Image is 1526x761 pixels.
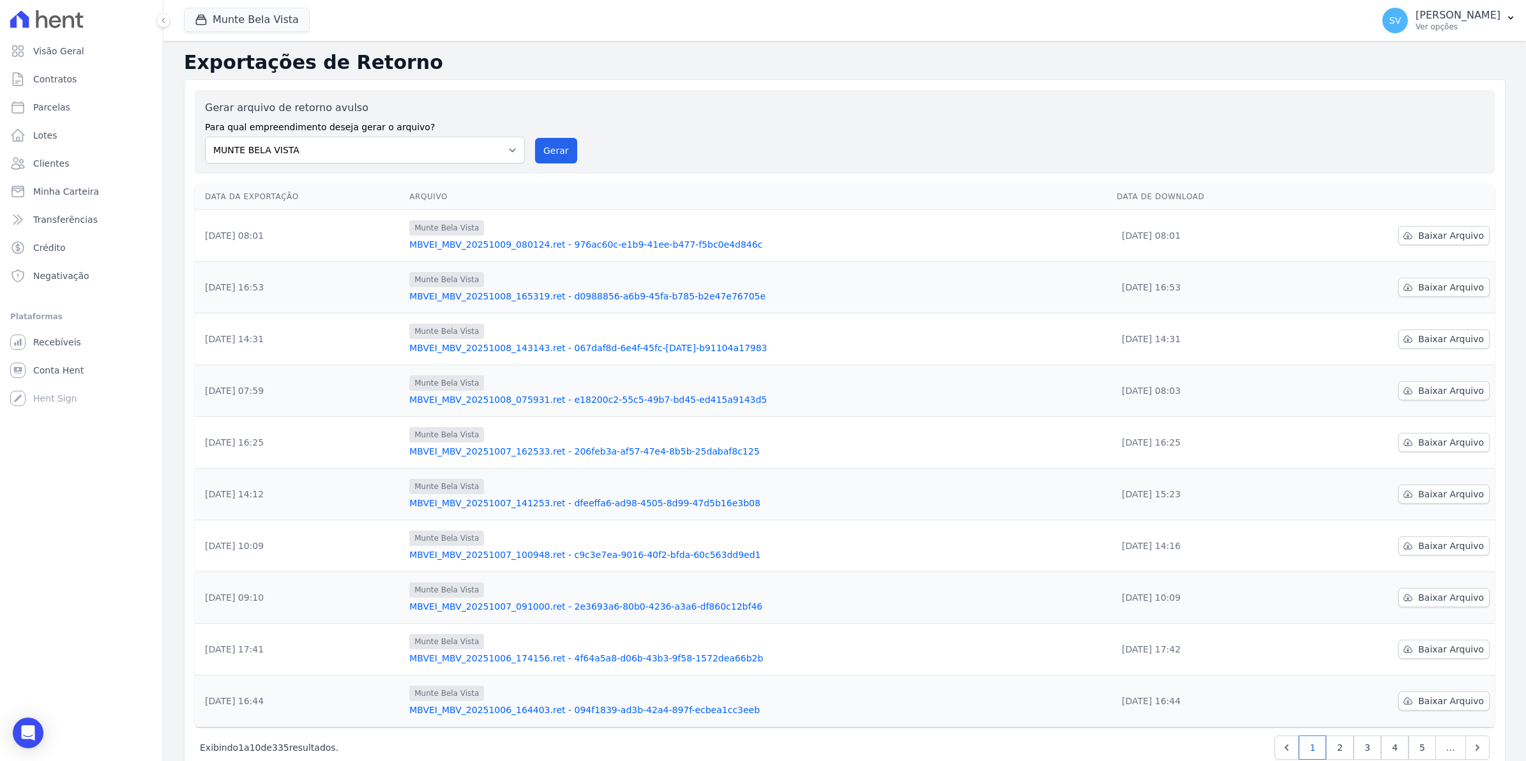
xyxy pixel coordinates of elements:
[1418,281,1484,294] span: Baixar Arquivo
[33,45,84,57] span: Visão Geral
[1381,735,1409,760] a: 4
[1112,184,1300,210] th: Data de Download
[409,445,1107,458] a: MBVEI_MBV_20251007_162533.ret - 206feb3a-af57-47e4-8b5b-25dabaf8c125
[409,548,1107,561] a: MBVEI_MBV_20251007_100948.ret - c9c3e7ea-9016-40f2-bfda-60c563dd9ed1
[409,220,484,236] span: Munte Bela Vista
[5,94,158,120] a: Parcelas
[238,742,244,753] span: 1
[1372,3,1526,38] button: SV [PERSON_NAME] Ver opções
[33,129,57,142] span: Lotes
[200,741,338,754] p: Exibindo a de resultados.
[195,675,404,727] td: [DATE] 16:44
[409,427,484,442] span: Munte Bela Vista
[195,572,404,624] td: [DATE] 09:10
[1398,278,1490,297] a: Baixar Arquivo
[1112,624,1300,675] td: [DATE] 17:42
[1112,675,1300,727] td: [DATE] 16:44
[1112,365,1300,417] td: [DATE] 08:03
[195,624,404,675] td: [DATE] 17:41
[33,269,89,282] span: Negativação
[1418,591,1484,604] span: Baixar Arquivo
[33,364,84,377] span: Conta Hent
[205,116,525,134] label: Para qual empreendimento deseja gerar o arquivo?
[1398,433,1490,452] a: Baixar Arquivo
[1112,469,1300,520] td: [DATE] 15:23
[404,184,1112,210] th: Arquivo
[195,184,404,210] th: Data da Exportação
[250,742,261,753] span: 10
[33,157,69,170] span: Clientes
[1465,735,1490,760] a: Next
[409,393,1107,406] a: MBVEI_MBV_20251008_075931.ret - e18200c2-55c5-49b7-bd45-ed415a9143d5
[1326,735,1354,760] a: 2
[1418,229,1484,242] span: Baixar Arquivo
[409,652,1107,665] a: MBVEI_MBV_20251006_174156.ret - 4f64a5a8-d06b-43b3-9f58-1572dea66b2b
[1409,735,1436,760] a: 5
[1299,735,1326,760] a: 1
[1398,640,1490,659] a: Baixar Arquivo
[409,634,484,649] span: Munte Bela Vista
[1398,588,1490,607] a: Baixar Arquivo
[409,342,1107,354] a: MBVEI_MBV_20251008_143143.ret - 067daf8d-6e4f-45fc-[DATE]-b91104a17983
[1418,384,1484,397] span: Baixar Arquivo
[195,262,404,313] td: [DATE] 16:53
[195,469,404,520] td: [DATE] 14:12
[1112,417,1300,469] td: [DATE] 16:25
[1435,735,1466,760] span: …
[5,329,158,355] a: Recebíveis
[1416,22,1500,32] p: Ver opções
[33,241,66,254] span: Crédito
[409,531,484,546] span: Munte Bela Vista
[409,497,1107,509] a: MBVEI_MBV_20251007_141253.ret - dfeeffa6-ad98-4505-8d99-47d5b16e3b08
[195,313,404,365] td: [DATE] 14:31
[409,324,484,339] span: Munte Bela Vista
[5,207,158,232] a: Transferências
[409,238,1107,251] a: MBVEI_MBV_20251009_080124.ret - 976ac60c-e1b9-41ee-b477-f5bc0e4d846c
[272,742,289,753] span: 335
[184,51,1506,74] h2: Exportações de Retorno
[1398,485,1490,504] a: Baixar Arquivo
[195,520,404,572] td: [DATE] 10:09
[409,290,1107,303] a: MBVEI_MBV_20251008_165319.ret - d0988856-a6b9-45fa-b785-b2e47e76705e
[5,235,158,260] a: Crédito
[409,375,484,391] span: Munte Bela Vista
[1389,16,1401,25] span: SV
[33,73,77,86] span: Contratos
[1112,572,1300,624] td: [DATE] 10:09
[1112,262,1300,313] td: [DATE] 16:53
[1418,488,1484,501] span: Baixar Arquivo
[5,263,158,289] a: Negativação
[1398,226,1490,245] a: Baixar Arquivo
[1274,735,1299,760] a: Previous
[33,336,81,349] span: Recebíveis
[409,600,1107,613] a: MBVEI_MBV_20251007_091000.ret - 2e3693a6-80b0-4236-a3a6-df860c12bf46
[1354,735,1381,760] a: 3
[10,309,153,324] div: Plataformas
[33,213,98,226] span: Transferências
[5,151,158,176] a: Clientes
[5,66,158,92] a: Contratos
[1418,333,1484,345] span: Baixar Arquivo
[1416,9,1500,22] p: [PERSON_NAME]
[205,100,525,116] label: Gerar arquivo de retorno avulso
[409,272,484,287] span: Munte Bela Vista
[33,185,99,198] span: Minha Carteira
[5,38,158,64] a: Visão Geral
[409,704,1107,716] a: MBVEI_MBV_20251006_164403.ret - 094f1839-ad3b-42a4-897f-ecbea1cc3eeb
[1418,436,1484,449] span: Baixar Arquivo
[1398,691,1490,711] a: Baixar Arquivo
[1112,520,1300,572] td: [DATE] 14:16
[195,210,404,262] td: [DATE] 08:01
[1418,539,1484,552] span: Baixar Arquivo
[1418,695,1484,707] span: Baixar Arquivo
[1112,313,1300,365] td: [DATE] 14:31
[535,138,577,163] button: Gerar
[33,101,70,114] span: Parcelas
[1398,381,1490,400] a: Baixar Arquivo
[1398,329,1490,349] a: Baixar Arquivo
[5,358,158,383] a: Conta Hent
[184,8,310,32] button: Munte Bela Vista
[409,582,484,598] span: Munte Bela Vista
[5,123,158,148] a: Lotes
[409,479,484,494] span: Munte Bela Vista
